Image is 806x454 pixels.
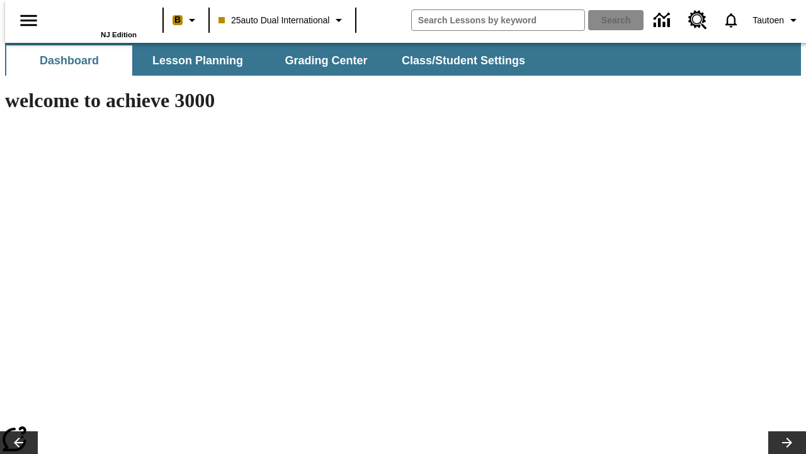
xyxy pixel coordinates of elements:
[412,10,584,30] input: search field
[55,6,137,31] a: Home
[752,14,784,27] span: Tautoen
[6,45,132,76] button: Dashboard
[263,45,389,76] button: Grading Center
[101,31,137,38] span: NJ Edition
[747,9,806,32] button: Profile/Settings
[768,431,806,454] button: Lesson carousel, Next
[213,9,351,32] button: Class: 25auto Dual International, Select your class
[681,3,715,37] a: Resource Center, Will open in new tab
[174,12,181,28] span: B
[402,54,525,68] span: Class/Student Settings
[392,45,535,76] button: Class/Student Settings
[135,45,261,76] button: Lesson Planning
[40,54,99,68] span: Dashboard
[5,45,536,76] div: SubNavbar
[152,54,243,68] span: Lesson Planning
[5,43,801,76] div: SubNavbar
[55,4,137,38] div: Home
[219,14,329,27] span: 25auto Dual International
[285,54,367,68] span: Grading Center
[646,3,681,38] a: Data Center
[5,89,549,112] h1: welcome to achieve 3000
[715,4,747,37] a: Notifications
[10,2,47,39] button: Open side menu
[167,9,205,32] button: Boost Class color is peach. Change class color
